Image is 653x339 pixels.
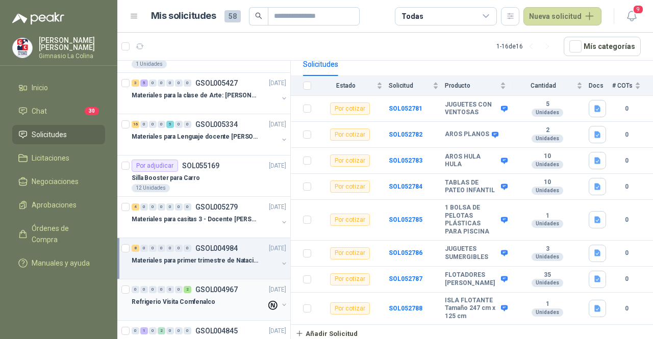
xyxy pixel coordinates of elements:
div: 0 [158,121,165,128]
b: FLOTADORES [PERSON_NAME] [445,271,498,287]
div: 0 [149,245,157,252]
p: Refrigerio Visita Comfenalco [132,297,215,307]
b: JUGUETES CON VENTOSAS [445,101,498,117]
div: 8 [132,245,139,252]
b: TABLAS DE PATEO INFANTIL [445,179,498,195]
div: Unidades [532,187,563,195]
span: 9 [633,5,644,14]
button: Mís categorías [564,37,641,56]
a: Manuales y ayuda [12,253,105,273]
div: 0 [175,80,183,87]
span: Manuales y ayuda [32,257,90,269]
div: 0 [166,203,174,211]
b: SOL052784 [389,183,422,190]
button: 9 [622,7,641,25]
div: Por adjudicar [132,160,178,172]
img: Logo peakr [12,12,64,24]
span: Órdenes de Compra [32,223,95,245]
div: 0 [166,327,174,334]
div: Unidades [532,279,563,287]
span: 58 [224,10,241,22]
p: [DATE] [269,326,286,336]
p: Gimnasio La Colina [39,53,105,59]
span: Cantidad [512,82,574,89]
span: Aprobaciones [32,199,77,211]
div: 16 [132,121,139,128]
a: 16 0 0 0 5 0 0 GSOL005334[DATE] Materiales para Lenguaje docente [PERSON_NAME] [132,118,288,151]
div: 1 - 16 de 16 [496,38,556,55]
span: # COTs [612,82,633,89]
div: 3 [132,80,139,87]
div: 0 [175,203,183,211]
b: 0 [612,130,641,140]
div: 0 [184,80,191,87]
b: 1 BOLSA DE PELOTAS PLÁSTICAS PARA PISCINA [445,204,498,236]
div: 0 [149,121,157,128]
div: 2 [184,286,191,293]
b: 1 [512,212,583,220]
span: Solicitud [389,82,431,89]
div: 0 [149,80,157,87]
div: Todas [401,11,423,22]
div: 0 [158,286,165,293]
div: 0 [158,80,165,87]
b: SOL052786 [389,249,422,256]
div: 0 [184,245,191,252]
p: GSOL004845 [195,327,238,334]
div: 0 [158,245,165,252]
b: AROS HULA HULA [445,153,498,169]
a: Licitaciones [12,148,105,168]
p: [DATE] [269,285,286,295]
div: Unidades [532,135,563,143]
th: Solicitud [389,76,445,96]
p: [DATE] [269,202,286,212]
span: Producto [445,82,498,89]
span: Solicitudes [32,129,67,140]
a: SOL052787 [389,275,422,282]
p: GSOL005279 [195,203,238,211]
div: 0 [184,327,191,334]
a: SOL052783 [389,157,422,164]
b: 0 [612,248,641,258]
div: 0 [158,203,165,211]
div: Por cotizar [330,102,370,115]
b: 2 [512,126,583,135]
div: 0 [166,80,174,87]
div: 0 [149,327,157,334]
p: [DATE] [269,79,286,88]
span: Negociaciones [32,176,79,187]
a: 8 0 0 0 0 0 0 GSOL004984[DATE] Materiales para primer trimestre de Natación [132,242,288,275]
b: ISLA FLOTANTE Tamaño 247 cm x 125 cm [445,297,498,321]
span: Inicio [32,82,48,93]
b: JUGUETES SUMERGIBLES [445,245,498,261]
th: Estado [317,76,389,96]
b: 0 [612,104,641,114]
div: 0 [184,121,191,128]
b: 10 [512,178,583,187]
div: 2 [158,327,165,334]
p: Materiales para la clase de Arte: [PERSON_NAME] [132,91,259,100]
div: Unidades [532,220,563,228]
p: [DATE] [269,120,286,129]
a: SOL052788 [389,305,422,312]
b: 10 [512,152,583,161]
b: SOL052782 [389,131,422,138]
a: Solicitudes [12,125,105,144]
div: 0 [140,286,148,293]
div: 12 Unidades [132,184,170,192]
div: Por cotizar [330,273,370,285]
th: Docs [589,76,612,96]
div: Por cotizar [330,128,370,141]
p: GSOL004967 [195,286,238,293]
div: 0 [175,286,183,293]
a: 0 0 0 0 0 0 2 GSOL004967[DATE] Refrigerio Visita Comfenalco [132,283,288,316]
a: SOL052781 [389,105,422,112]
div: 1 [140,327,148,334]
th: # COTs [612,76,653,96]
div: 4 [132,203,139,211]
b: AROS PLANOS [445,131,489,139]
b: 0 [612,274,641,284]
a: 3 5 0 0 0 0 0 GSOL005427[DATE] Materiales para la clase de Arte: [PERSON_NAME] [132,77,288,110]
